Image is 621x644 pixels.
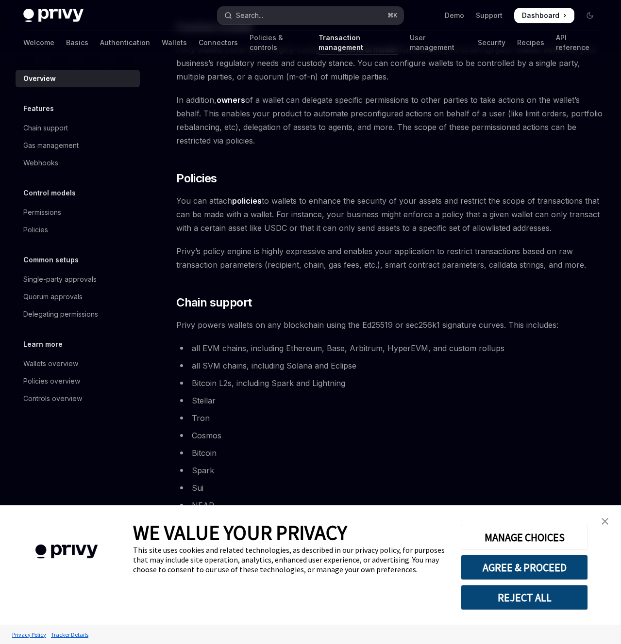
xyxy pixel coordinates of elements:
a: Authentication [100,31,150,54]
a: Connectors [199,31,238,54]
button: Open search [218,7,404,24]
div: Policies [23,224,48,236]
a: Security [478,31,505,54]
span: Privy’s policy engine is highly expressive and enables your application to restrict transactions ... [176,244,604,272]
div: Webhooks [23,157,58,169]
a: Recipes [517,31,544,54]
div: Controls overview [23,393,82,404]
a: policies [232,196,262,206]
li: all SVM chains, including Solana and Eclipse [176,359,604,372]
div: Overview [23,73,56,84]
button: AGREE & PROCEED [461,555,588,580]
a: Controls overview [16,390,140,407]
div: Gas management [23,140,79,151]
a: Transaction management [319,31,399,54]
h5: Features [23,103,54,114]
a: Overview [16,70,140,87]
li: Bitcoin [176,446,604,460]
button: MANAGE CHOICES [461,525,588,550]
h5: Control models [23,187,76,199]
a: Demo [445,11,464,20]
a: Single-party approvals [16,271,140,288]
div: This site uses cookies and related technologies, as described in our privacy policy, for purposes... [133,545,446,574]
a: Welcome [23,31,54,54]
li: Tron [176,411,604,425]
a: Policies & controls [250,31,307,54]
a: Tracker Details [49,626,91,643]
a: Privacy Policy [10,626,49,643]
a: Webhooks [16,154,140,172]
span: Privy powers wallets on any blockchain using the Ed25519 or sec256k1 signature curves. This inclu... [176,318,604,332]
a: Policies overview [16,372,140,390]
img: company logo [15,531,118,573]
li: Spark [176,464,604,477]
img: close banner [602,518,608,525]
li: all EVM chains, including Ethereum, Base, Arbitrum, HyperEVM, and custom rollups [176,341,604,355]
div: Wallets overview [23,358,78,370]
a: Quorum approvals [16,288,140,306]
div: Search... [236,10,263,21]
button: REJECT ALL [461,585,588,610]
li: Bitcoin L2s, including Spark and Lightning [176,376,604,390]
a: Wallets overview [16,355,140,372]
a: owners [217,95,245,105]
h5: Learn more [23,338,63,350]
li: Cosmos [176,429,604,442]
span: ⌘ K [387,12,398,19]
span: Dashboard [522,11,559,20]
div: Quorum approvals [23,291,83,303]
li: Sui [176,481,604,495]
a: Wallets [162,31,187,54]
div: Permissions [23,207,61,218]
img: dark logo [23,9,84,22]
a: Policies [16,221,140,239]
a: Delegating permissions [16,306,140,323]
div: Delegating permissions [23,308,98,320]
li: Stellar [176,394,604,407]
span: In addition, of a wallet can delegate specific permissions to other parties to take actions on th... [176,93,604,147]
a: close banner [595,512,615,531]
span: Privy wallets come with a highly-configurable that enables you to set up your wallets based on yo... [176,43,604,83]
h5: Common setups [23,254,79,266]
span: Chain support [176,295,252,310]
a: Basics [66,31,88,54]
li: NEAR [176,499,604,512]
button: Toggle dark mode [582,8,598,23]
a: Support [476,11,503,20]
a: Chain support [16,119,140,137]
span: Policies [176,171,217,186]
span: You can attach to wallets to enhance the security of your assets and restrict the scope of transa... [176,194,604,235]
div: Single-party approvals [23,274,97,285]
a: User management [410,31,466,54]
span: WE VALUE YOUR PRIVACY [133,520,347,545]
div: Chain support [23,122,68,134]
a: Permissions [16,204,140,221]
div: Policies overview [23,375,80,387]
a: Dashboard [514,8,574,23]
a: Gas management [16,137,140,154]
a: API reference [556,31,598,54]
